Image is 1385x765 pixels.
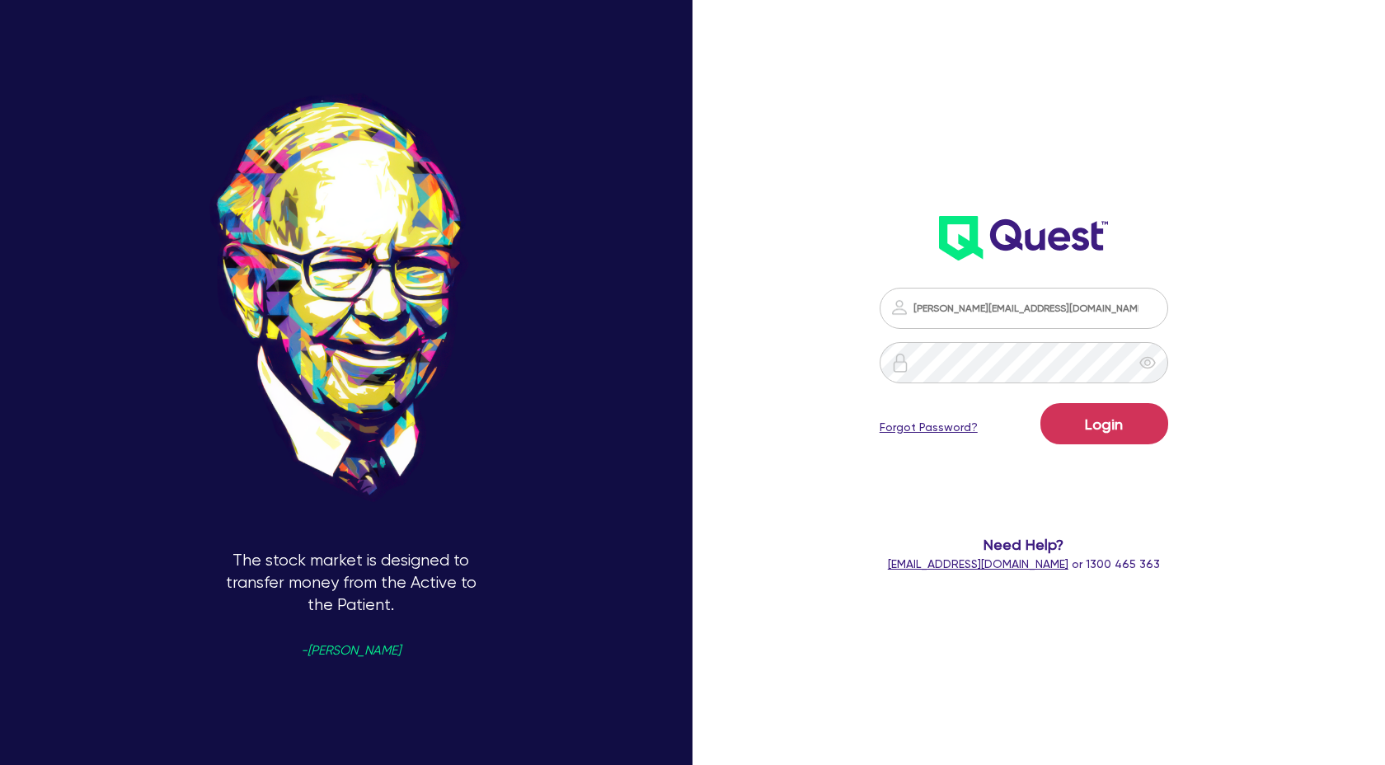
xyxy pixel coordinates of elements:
span: eye [1139,354,1156,371]
a: [EMAIL_ADDRESS][DOMAIN_NAME] [888,557,1068,570]
a: Forgot Password? [880,419,978,436]
img: wH2k97JdezQIQAAAABJRU5ErkJggg== [939,216,1108,260]
span: -[PERSON_NAME] [301,645,401,657]
span: Need Help? [842,533,1206,556]
input: Email address [880,288,1168,329]
img: icon-password [890,298,909,317]
button: Login [1040,403,1168,444]
img: icon-password [890,353,910,373]
span: or 1300 465 363 [888,557,1160,570]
